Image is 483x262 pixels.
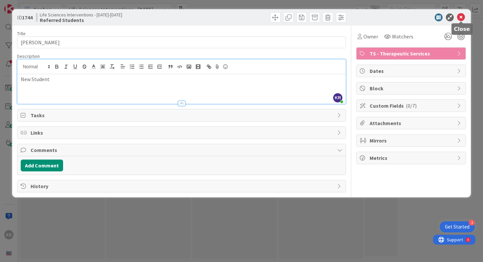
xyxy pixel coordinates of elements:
[31,129,334,137] span: Links
[392,33,413,40] span: Watchers
[370,102,454,110] span: Custom Fields
[40,17,122,23] b: Referred Students
[333,93,342,102] span: KR
[406,102,417,109] span: ( 0/7 )
[370,67,454,75] span: Dates
[17,53,40,59] span: Description
[17,31,26,36] label: Title
[363,33,378,40] span: Owner
[22,14,33,21] b: 1744
[440,221,475,232] div: Open Get Started checklist, remaining modules: 3
[17,13,33,21] span: ID
[454,26,470,32] h5: Close
[469,220,475,226] div: 3
[370,84,454,92] span: Block
[21,76,343,83] p: New Student
[31,146,334,154] span: Comments
[445,224,470,230] div: Get Started
[31,111,334,119] span: Tasks
[370,119,454,127] span: Attachments
[21,160,63,171] button: Add Comment
[370,137,454,144] span: Mirrors
[40,12,122,17] span: Life Sciences Interventions - [DATE]-[DATE]
[17,36,346,48] input: type card name here...
[34,3,36,8] div: 4
[14,1,30,9] span: Support
[370,154,454,162] span: Metrics
[31,182,334,190] span: History
[370,50,454,57] span: TS - Therapeutic Services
